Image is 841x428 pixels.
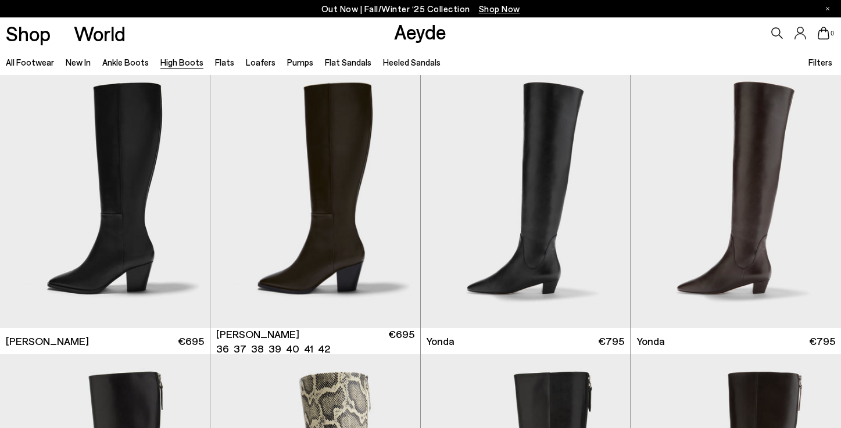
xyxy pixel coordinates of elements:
img: Yonda Leather Over-Knee Boots [631,64,841,328]
img: Minerva High Cowboy Boots [210,64,420,328]
span: €795 [598,334,624,348]
a: All Footwear [6,57,54,67]
span: €695 [388,327,414,356]
span: 0 [829,30,835,37]
li: 40 [286,341,299,356]
a: Flat Sandals [325,57,371,67]
a: New In [66,57,91,67]
span: Yonda [426,334,455,348]
a: 0 [818,27,829,39]
div: 1 / 6 [210,64,420,328]
a: Ankle Boots [102,57,149,67]
li: 42 [318,341,330,356]
a: Pumps [287,57,313,67]
a: Next slide Previous slide [210,64,420,328]
li: 39 [269,341,281,356]
span: Yonda [636,334,665,348]
a: Flats [215,57,234,67]
a: Yonda €795 [631,328,841,354]
a: Shop [6,23,51,44]
ul: variant [216,341,327,356]
span: [PERSON_NAME] [216,327,299,341]
span: €795 [809,334,835,348]
p: Out Now | Fall/Winter ‘25 Collection [321,2,520,16]
a: World [74,23,126,44]
a: Loafers [246,57,275,67]
a: Yonda €795 [421,328,631,354]
a: [PERSON_NAME] 36 37 38 39 40 41 42 €695 [210,328,420,354]
span: [PERSON_NAME] [6,334,89,348]
span: Filters [808,57,832,67]
li: 36 [216,341,229,356]
img: Yonda Leather Over-Knee Boots [421,64,631,328]
span: €695 [178,334,204,348]
li: 41 [304,341,313,356]
a: High Boots [160,57,203,67]
a: Heeled Sandals [383,57,441,67]
li: 38 [251,341,264,356]
span: Navigate to /collections/new-in [479,3,520,14]
li: 37 [234,341,246,356]
a: Aeyde [394,19,446,44]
